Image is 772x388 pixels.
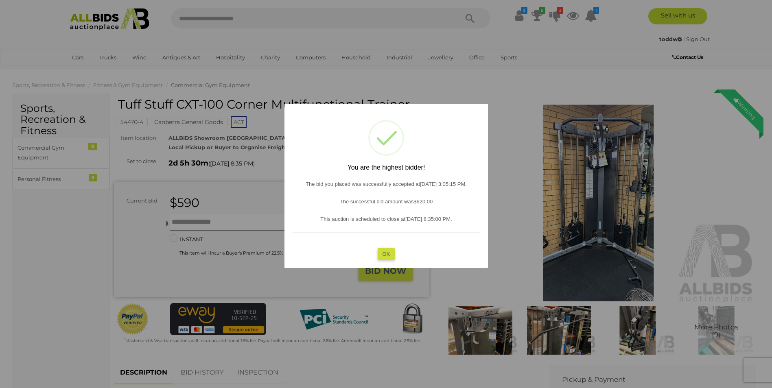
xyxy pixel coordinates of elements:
p: This auction is scheduled to close at . [293,214,480,224]
button: OK [377,248,395,260]
p: The successful bid amount was [293,197,480,206]
p: The bid you placed was successfully accepted at . [293,179,480,189]
span: $620.00 [413,198,433,205]
span: [DATE] 3:05:15 PM [420,181,465,187]
h2: You are the highest bidder! [293,164,480,171]
span: [DATE] 8:35:00 PM [405,216,451,222]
